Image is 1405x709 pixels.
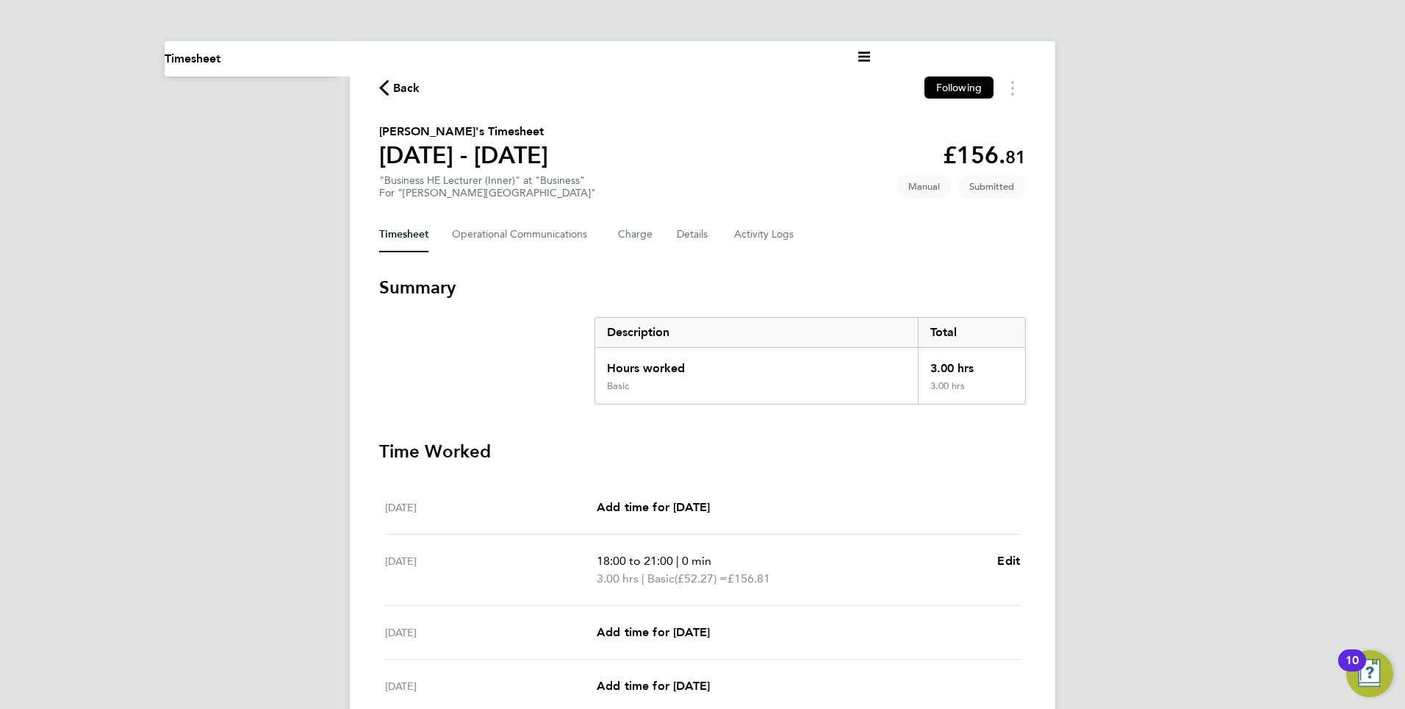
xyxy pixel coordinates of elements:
[682,554,711,568] span: 0 min
[896,174,952,199] span: This timesheet was manually created.
[379,79,420,97] button: Back
[957,174,1026,199] span: This timesheet is Submitted.
[999,76,1026,99] button: Timesheets Menu
[918,318,1025,347] div: Total
[677,217,711,252] button: Details
[676,554,679,568] span: |
[647,570,675,588] span: Basic
[452,217,594,252] button: Operational Communications
[607,380,629,392] div: Basic
[943,141,1026,169] app-decimal: £156.
[997,552,1020,570] a: Edit
[1345,660,1359,680] div: 10
[597,625,710,639] span: Add time for [DATE]
[594,317,1026,405] div: Summary
[393,79,420,97] span: Back
[385,677,597,695] div: [DATE]
[997,554,1020,568] span: Edit
[379,187,596,199] div: For "[PERSON_NAME][GEOGRAPHIC_DATA]"
[385,499,597,516] div: [DATE]
[379,140,548,170] h1: [DATE] - [DATE]
[379,440,1026,463] h3: Time Worked
[379,276,1026,299] h3: Summary
[165,41,338,76] nav: Main navigation
[675,571,727,585] span: (£52.27) =
[727,571,770,585] span: £156.81
[918,348,1025,380] div: 3.00 hrs
[597,571,639,585] span: 3.00 hrs
[597,499,710,516] a: Add time for [DATE]
[595,318,918,347] div: Description
[385,624,597,641] div: [DATE]
[924,76,993,99] button: Following
[597,554,673,568] span: 18:00 to 21:00
[597,679,710,693] span: Add time for [DATE]
[379,123,548,140] h2: [PERSON_NAME]'s Timesheet
[1346,650,1393,697] button: Open Resource Center, 10 new notifications
[597,624,710,641] a: Add time for [DATE]
[379,174,596,199] div: "Business HE Lecturer (Inner)" at "Business"
[936,81,982,94] span: Following
[618,217,653,252] button: Charge
[734,217,796,252] button: Activity Logs
[595,348,918,380] div: Hours worked
[1005,146,1026,168] span: 81
[165,50,220,68] li: Timesheet
[918,380,1025,404] div: 3.00 hrs
[597,500,710,514] span: Add time for [DATE]
[379,217,428,252] button: Timesheet
[597,677,710,695] a: Add time for [DATE]
[642,571,644,585] span: |
[385,552,597,588] div: [DATE]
